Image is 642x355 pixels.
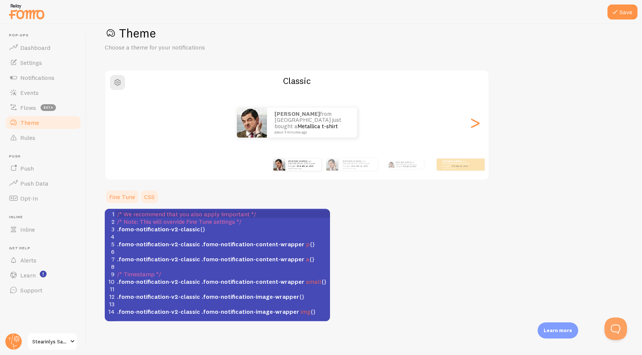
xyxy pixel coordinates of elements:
[274,110,320,117] strong: [PERSON_NAME]
[20,271,36,279] span: Learn
[274,130,347,134] small: about 4 minutes ago
[9,154,82,159] span: Push
[5,176,82,191] a: Push Data
[297,165,313,168] a: Metallica t-shirt
[288,168,318,169] small: about 4 minutes ago
[105,43,285,52] p: Choose a theme for your notifications
[105,300,116,308] div: 13
[5,222,82,237] a: Inline
[27,333,78,351] a: Stearinlys Sand Eksperten
[288,160,306,163] strong: [PERSON_NAME]
[20,256,36,264] span: Alerts
[9,33,82,38] span: Pop-ups
[32,337,68,346] span: Stearinlys Sand Eksperten
[105,255,116,263] div: 7
[20,286,42,294] span: Support
[202,240,304,248] span: .fomo-notification-content-wrapper
[105,218,116,225] div: 2
[5,161,82,176] a: Push
[306,278,321,285] span: small
[352,165,368,168] a: Metallica t-shirt
[105,240,116,248] div: 5
[544,327,572,334] p: Learn more
[306,255,309,263] span: a
[20,59,42,66] span: Settings
[288,160,318,169] p: from [GEOGRAPHIC_DATA] just bought a
[443,160,473,169] p: from [GEOGRAPHIC_DATA] just bought a
[388,162,394,168] img: Fomo
[117,293,200,300] span: .fomo-notification-v2-classic
[5,191,82,206] a: Opt-In
[470,96,479,150] div: Next slide
[202,255,304,263] span: .fomo-notification-content-wrapper
[297,123,338,130] a: Metallica t-shirt
[306,240,310,248] span: p
[202,278,304,285] span: .fomo-notification-content-wrapper
[105,270,116,278] div: 9
[105,308,116,315] div: 14
[5,115,82,130] a: Theme
[5,40,82,55] a: Dashboard
[20,165,34,172] span: Push
[105,285,116,293] div: 11
[20,74,54,81] span: Notifications
[5,253,82,268] a: Alerts
[5,70,82,85] a: Notifications
[117,225,205,233] span: {}
[105,248,116,255] div: 6
[105,75,488,87] h2: Classic
[20,104,36,111] span: Flows
[117,240,200,248] span: .fomo-notification-v2-classic
[237,108,267,138] img: Fomo
[604,318,627,340] iframe: Help Scout Beacon - Open
[117,240,315,248] span: {}
[5,283,82,298] a: Support
[105,189,140,204] a: Fine Tune
[343,160,361,163] strong: [PERSON_NAME]
[117,293,304,300] span: {}
[20,134,35,141] span: Rules
[273,159,285,171] img: Fomo
[5,268,82,283] a: Learn
[20,119,39,126] span: Theme
[343,168,374,169] small: about 4 minutes ago
[117,308,200,315] span: .fomo-notification-v2-classic
[403,165,416,168] a: Metallica t-shirt
[5,55,82,70] a: Settings
[105,263,116,270] div: 8
[5,130,82,145] a: Rules
[117,255,200,263] span: .fomo-notification-v2-classic
[20,180,48,187] span: Push Data
[117,255,315,263] span: {}
[326,159,338,171] img: Fomo
[140,189,159,204] a: CSS
[117,225,200,233] span: .fomo-notification-v2-classic
[117,278,327,285] span: {}
[396,160,421,169] p: from [GEOGRAPHIC_DATA] just bought a
[5,100,82,115] a: Flows beta
[117,218,241,225] span: /* Note: This will override Fine Tune settings */
[105,225,116,233] div: 3
[8,2,45,21] img: fomo-relay-logo-orange.svg
[117,270,161,278] span: /* Timestamp */
[538,322,578,339] div: Learn more
[202,293,299,300] span: .fomo-notification-image-wrapper
[40,271,47,277] svg: <p>Watch New Feature Tutorials!</p>
[301,308,310,315] span: img
[5,85,82,100] a: Events
[443,168,472,169] small: about 4 minutes ago
[20,89,39,96] span: Events
[396,161,411,163] strong: [PERSON_NAME]
[20,44,50,51] span: Dashboard
[443,160,461,163] strong: [PERSON_NAME]
[343,160,374,169] p: from [GEOGRAPHIC_DATA] just bought a
[202,308,299,315] span: .fomo-notification-image-wrapper
[105,278,116,285] div: 10
[117,308,316,315] span: {}
[105,233,116,240] div: 4
[452,165,468,168] a: Metallica t-shirt
[105,25,624,41] h1: Theme
[274,111,350,134] p: from [GEOGRAPHIC_DATA] just bought a
[105,293,116,300] div: 12
[9,246,82,251] span: Get Help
